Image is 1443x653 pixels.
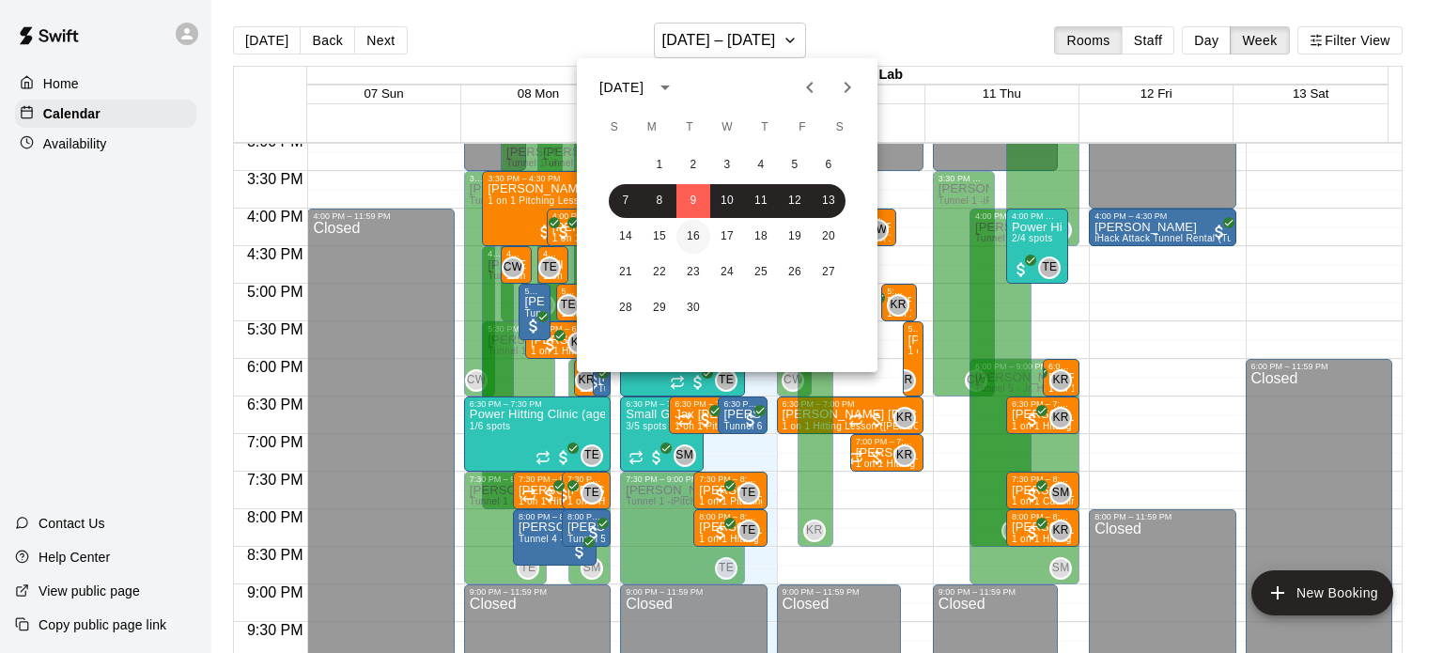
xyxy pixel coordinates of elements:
button: 25 [744,256,778,289]
span: Monday [635,109,669,147]
button: Next month [829,69,866,106]
button: 30 [676,291,710,325]
span: Friday [785,109,819,147]
button: 9 [676,184,710,218]
button: 24 [710,256,744,289]
div: [DATE] [599,78,644,98]
button: 20 [812,220,846,254]
button: 28 [609,291,643,325]
span: Saturday [823,109,857,147]
button: 29 [643,291,676,325]
button: 22 [643,256,676,289]
button: 10 [710,184,744,218]
button: 6 [812,148,846,182]
span: Wednesday [710,109,744,147]
button: Previous month [791,69,829,106]
button: 4 [744,148,778,182]
button: 5 [778,148,812,182]
button: 2 [676,148,710,182]
button: 1 [643,148,676,182]
span: Sunday [597,109,631,147]
button: 16 [676,220,710,254]
button: 21 [609,256,643,289]
span: Tuesday [673,109,706,147]
button: 27 [812,256,846,289]
button: 12 [778,184,812,218]
button: 19 [778,220,812,254]
button: 7 [609,184,643,218]
button: 15 [643,220,676,254]
button: 3 [710,148,744,182]
button: 11 [744,184,778,218]
button: 23 [676,256,710,289]
button: 26 [778,256,812,289]
button: 13 [812,184,846,218]
button: calendar view is open, switch to year view [649,71,681,103]
button: 18 [744,220,778,254]
button: 14 [609,220,643,254]
span: Thursday [748,109,782,147]
button: 8 [643,184,676,218]
button: 17 [710,220,744,254]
